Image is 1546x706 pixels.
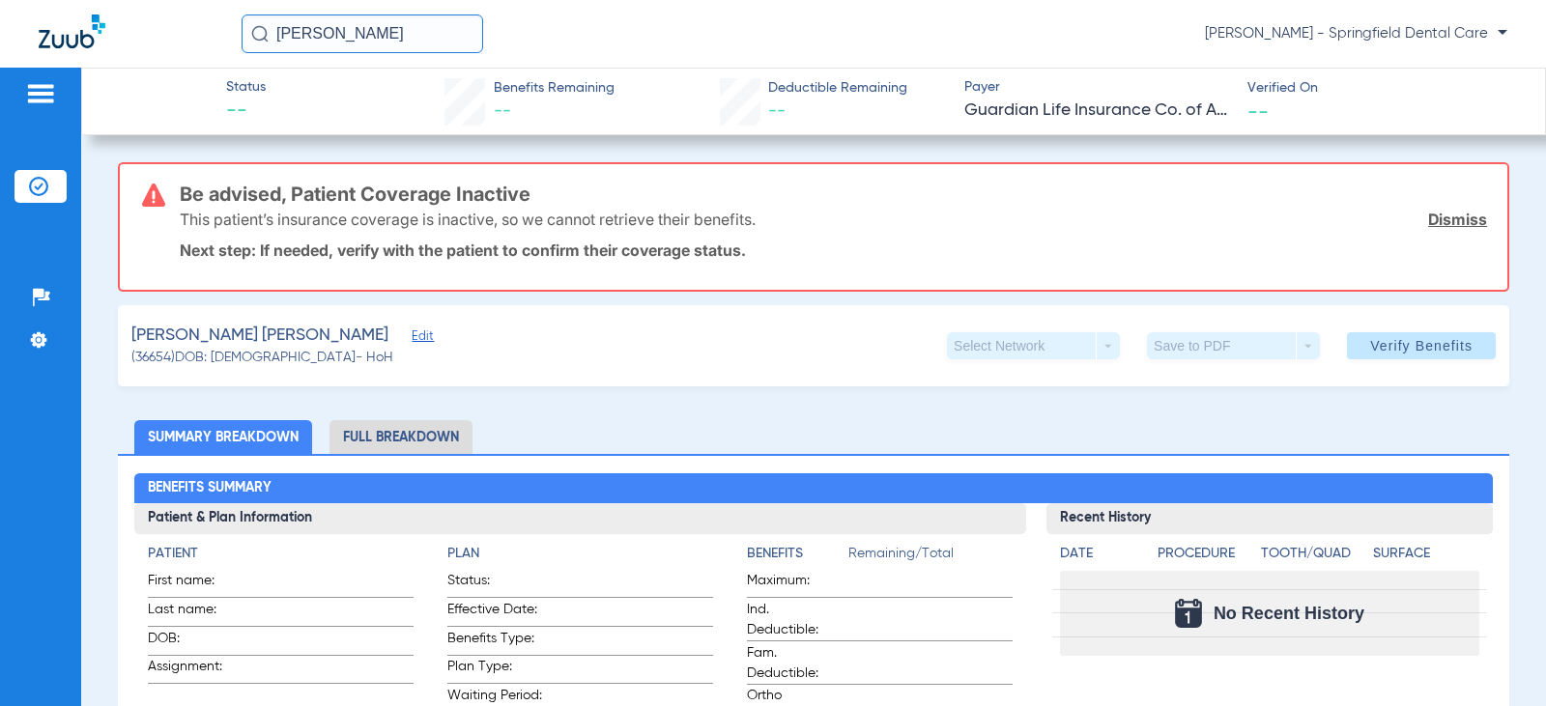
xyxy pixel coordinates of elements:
span: Ind. Deductible: [747,600,842,640]
h4: Benefits [747,544,848,564]
app-breakdown-title: Benefits [747,544,848,571]
span: DOB: [148,629,243,655]
h4: Patient [148,544,414,564]
h3: Patient & Plan Information [134,503,1026,534]
span: (36654) DOB: [DEMOGRAPHIC_DATA] - HoH [131,348,393,368]
span: Verified On [1247,78,1514,99]
span: [PERSON_NAME] - Springfield Dental Care [1205,24,1507,43]
span: Effective Date: [447,600,542,626]
span: Remaining/Total [848,544,1013,571]
img: hamburger-icon [25,82,56,105]
span: Status: [447,571,542,597]
button: Verify Benefits [1347,332,1496,359]
span: [PERSON_NAME] [PERSON_NAME] [131,324,388,348]
span: Benefits Remaining [494,78,615,99]
span: -- [226,99,266,126]
app-breakdown-title: Tooth/Quad [1261,544,1366,571]
span: Maximum: [747,571,842,597]
h3: Recent History [1046,503,1492,534]
span: Plan Type: [447,657,542,683]
app-breakdown-title: Surface [1373,544,1478,571]
h4: Surface [1373,544,1478,564]
span: -- [1247,100,1269,121]
span: Status [226,77,266,98]
li: Summary Breakdown [134,420,312,454]
img: error-icon [142,184,165,207]
span: -- [768,102,786,120]
h4: Procedure [1158,544,1253,564]
app-breakdown-title: Procedure [1158,544,1253,571]
h4: Tooth/Quad [1261,544,1366,564]
a: Dismiss [1428,210,1487,229]
input: Search for patients [242,14,483,53]
span: Assignment: [148,657,243,683]
span: Last name: [148,600,243,626]
p: Next step: If needed, verify with the patient to confirm their coverage status. [180,240,1487,260]
p: This patient’s insurance coverage is inactive, so we cannot retrieve their benefits. [180,210,756,229]
span: Payer [964,77,1231,98]
li: Full Breakdown [329,420,472,454]
app-breakdown-title: Date [1060,544,1141,571]
h4: Date [1060,544,1141,564]
img: Search Icon [251,25,269,42]
span: Verify Benefits [1370,338,1473,353]
span: Fam. Deductible: [747,643,842,684]
span: Guardian Life Insurance Co. of America [964,99,1231,123]
img: Calendar [1175,599,1202,628]
h4: Plan [447,544,713,564]
span: -- [494,102,511,120]
span: First name: [148,571,243,597]
span: Benefits Type: [447,629,542,655]
h3: Be advised, Patient Coverage Inactive [180,184,1487,204]
span: No Recent History [1214,604,1364,623]
span: Edit [412,329,429,348]
img: Zuub Logo [39,14,105,48]
h2: Benefits Summary [134,473,1492,504]
span: Deductible Remaining [768,78,907,99]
